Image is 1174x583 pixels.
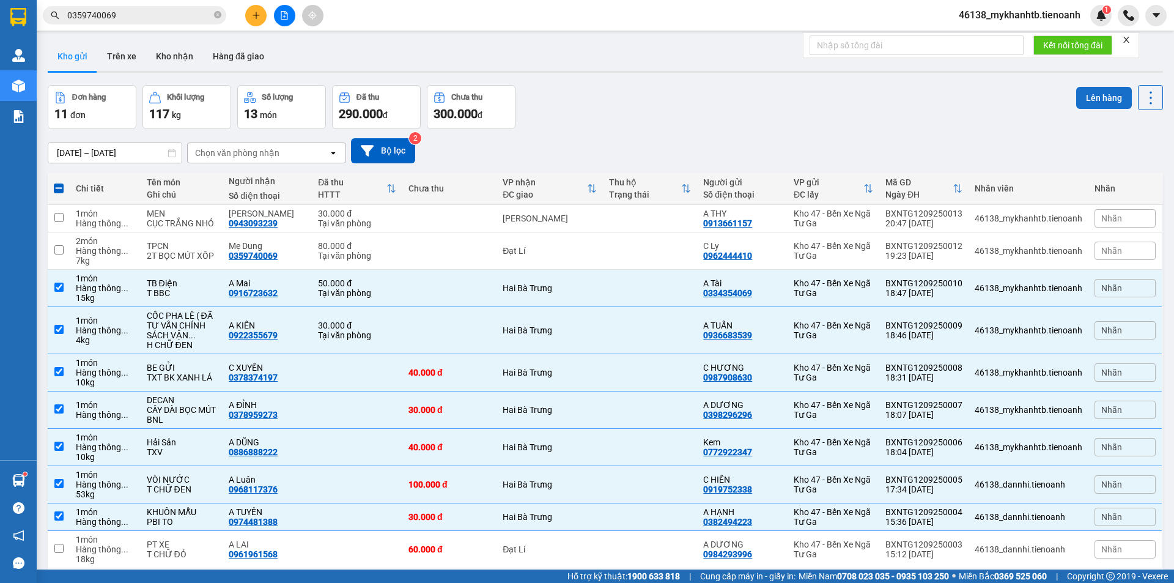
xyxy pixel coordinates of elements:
span: Hỗ trợ kỹ thuật: [567,570,680,583]
div: 0962444410 [703,251,752,261]
div: Người gửi [703,177,781,187]
sup: 2 [409,132,421,144]
span: Kết nối tổng đài [1043,39,1102,52]
div: 10 kg [76,452,134,462]
span: ... [121,544,128,554]
div: A Luân [229,475,306,485]
div: 7 kg [76,256,134,266]
span: đ [383,110,388,120]
div: Hàng thông thường [76,480,134,489]
div: 46138_mykhanhtb.tienoanh [975,442,1082,452]
span: copyright [1106,572,1115,581]
div: 46138_mykhanhtb.tienoanh [975,325,1082,335]
strong: 0708 023 035 - 0935 103 250 [837,571,949,581]
span: caret-down [1151,10,1162,21]
div: BXNTG1209250005 [885,475,962,485]
span: 290.000 [339,106,383,121]
div: C XUYẾN [229,363,306,373]
span: A THY - 0913661157 [65,22,157,32]
div: 0987908630 [703,373,752,382]
div: 1 món [76,535,134,544]
div: VÒI NƯỚC [147,475,217,485]
div: BXNTG1209250003 [885,540,962,549]
div: 1 món [76,507,134,517]
div: Kho 47 - Bến Xe Ngã Tư Ga [794,241,873,261]
span: | [689,570,691,583]
div: Chi tiết [76,184,134,193]
div: 80.000 đ [318,241,396,251]
div: Trạng thái [609,190,681,199]
div: BXNTG1209250004 [885,507,962,517]
div: 100.000 đ [408,480,490,489]
span: Miền Nam [799,570,949,583]
div: Nhân viên [975,184,1082,193]
div: 18:46 [DATE] [885,330,962,340]
span: Miền Bắc [959,570,1047,583]
div: 0398296296 [703,410,752,420]
div: T CHỮ ĐEN [147,485,217,494]
div: HTTT [318,190,386,199]
div: CỤC TRẮNG NHỎ [147,218,217,228]
div: Tại văn phòng [318,251,396,261]
span: Nhãn [1101,368,1122,377]
div: Hàng thông thường [76,517,134,527]
div: 0913661157 [703,218,752,228]
div: 0943093239 [229,218,278,228]
span: 11 [54,106,68,121]
div: 60.000 đ [408,544,490,554]
div: 18 kg [76,554,134,564]
span: ... [121,218,128,228]
img: phone-icon [1123,10,1134,21]
button: caret-down [1145,5,1167,26]
div: Kho 47 - Bến Xe Ngã Tư Ga [794,209,873,228]
span: ... [188,330,196,340]
span: close-circle [214,10,221,21]
div: Số điện thoại [703,190,781,199]
span: Cung cấp máy in - giấy in: [700,570,796,583]
div: 46138_mykhanhtb.tienoanh [975,368,1082,377]
span: ... [121,283,128,293]
div: T CHỮ ĐỎ [147,549,217,559]
div: C HIỀN [703,475,781,485]
div: PBI TO [147,517,217,527]
div: Kho 47 - Bến Xe Ngã Tư Ga [794,475,873,494]
img: warehouse-icon [12,80,25,92]
span: ... [121,325,128,335]
div: 0378374197 [229,373,278,382]
div: Hai Bà Trưng [503,512,597,522]
div: A ĐỈNH [229,400,306,410]
div: Chọn văn phòng nhận [195,147,279,159]
div: 0974481388 [229,517,278,527]
div: 18:04 [DATE] [885,447,962,457]
div: Số điện thoại [229,191,306,201]
div: Kem [703,437,781,447]
div: Hàng thông thường [76,368,134,377]
div: PT XE [147,540,217,549]
div: Đạt Lí [503,246,597,256]
div: 18:07 [DATE] [885,410,962,420]
span: kg [172,110,181,120]
div: 15:12 [DATE] [885,549,962,559]
div: 0772922347 [703,447,752,457]
span: 300.000 [434,106,478,121]
div: 10 kg [76,377,134,387]
div: A DƯƠNG [703,400,781,410]
div: 46138_mykhanhtb.tienoanh [975,405,1082,415]
div: Kho 47 - Bến Xe Ngã Tư Ga [794,507,873,527]
button: Trên xe [97,42,146,71]
span: món [260,110,277,120]
div: 46138_dannhi.tienoanh [975,480,1082,489]
div: BXNTG1209250006 [885,437,962,447]
span: Nhãn [1101,325,1122,335]
div: A THY [703,209,781,218]
div: 1 món [76,358,134,368]
img: icon-new-feature [1096,10,1107,21]
div: THANH NGÂN [229,209,306,218]
div: TB Điện [147,278,217,288]
span: Nhãn [1101,544,1122,554]
span: ... [121,246,128,256]
div: Ngày ĐH [885,190,953,199]
span: 13 [244,106,257,121]
div: Hai Bà Trưng [503,325,597,335]
span: question-circle [13,502,24,514]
